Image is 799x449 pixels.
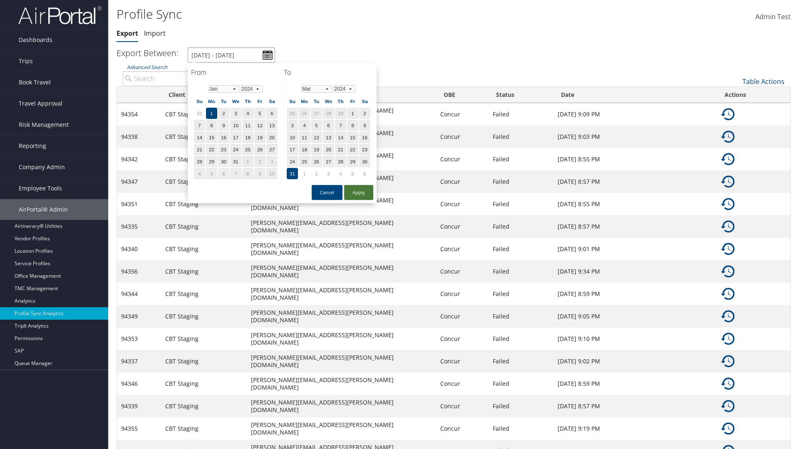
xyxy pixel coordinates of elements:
[266,96,278,107] th: Sa
[436,148,489,170] td: Concur
[266,132,278,143] td: 20
[266,108,278,119] td: 6
[436,283,489,305] td: Concur
[254,132,266,143] td: 19
[161,238,246,260] td: CBT Staging
[721,242,734,256] img: ta-history.png
[123,71,279,86] input: Advanced Search
[161,350,246,373] td: CBT Staging
[161,260,246,283] td: CBT Staging
[436,417,489,440] td: Concur
[721,200,734,207] a: Details
[299,108,310,119] td: 26
[218,96,229,107] th: Tu
[553,103,717,126] td: [DATE] 9:09 PM
[553,305,717,328] td: [DATE] 9:05 PM
[19,30,52,50] span: Dashboards
[312,185,342,200] button: Cancel
[299,168,310,179] td: 1
[194,168,205,179] td: 4
[323,144,334,155] td: 20
[242,120,253,131] td: 11
[553,193,717,215] td: [DATE] 8:55 PM
[287,156,298,167] td: 24
[721,422,734,435] img: ta-history.png
[19,136,46,156] span: Reporting
[436,87,489,103] th: OBE: activate to sort column ascending
[247,305,437,328] td: [PERSON_NAME][EMAIL_ADDRESS][PERSON_NAME][DOMAIN_NAME]
[266,120,278,131] td: 13
[553,283,717,305] td: [DATE] 8:59 PM
[218,132,229,143] td: 16
[117,283,161,305] td: 94344
[218,156,229,167] td: 30
[230,168,241,179] td: 7
[553,170,717,193] td: [DATE] 8:57 PM
[359,156,370,167] td: 30
[489,148,553,170] td: Failed
[161,87,246,103] th: Client: activate to sort column ascending
[721,267,734,275] a: Details
[347,132,358,143] td: 15
[489,193,553,215] td: Failed
[721,357,734,365] a: Details
[299,156,310,167] td: 25
[553,417,717,440] td: [DATE] 9:19 PM
[436,350,489,373] td: Concur
[117,395,161,417] td: 94339
[436,328,489,350] td: Concur
[247,215,437,238] td: [PERSON_NAME][EMAIL_ADDRESS][PERSON_NAME][DOMAIN_NAME]
[242,144,253,155] td: 25
[347,120,358,131] td: 8
[359,144,370,155] td: 23
[436,395,489,417] td: Concur
[218,108,229,119] td: 2
[117,260,161,283] td: 94356
[311,144,322,155] td: 19
[721,132,734,140] a: Details
[266,144,278,155] td: 27
[323,96,334,107] th: We
[18,5,102,25] img: airportal-logo.png
[117,373,161,395] td: 94346
[242,108,253,119] td: 4
[553,328,717,350] td: [DATE] 9:10 PM
[347,168,358,179] td: 5
[117,5,566,23] h1: Profile Sync
[161,193,246,215] td: CBT Staging
[194,120,205,131] td: 7
[242,168,253,179] td: 8
[721,177,734,185] a: Details
[489,103,553,126] td: Failed
[230,156,241,167] td: 31
[717,87,790,103] th: Actions
[254,168,266,179] td: 9
[247,193,437,215] td: [PERSON_NAME][EMAIL_ADDRESS][PERSON_NAME][DOMAIN_NAME]
[206,132,217,143] td: 15
[489,170,553,193] td: Failed
[721,424,734,432] a: Details
[721,197,734,211] img: ta-history.png
[323,156,334,167] td: 27
[335,120,346,131] td: 7
[117,148,161,170] td: 94342
[117,29,138,38] a: Export
[254,144,266,155] td: 26
[247,238,437,260] td: [PERSON_NAME][EMAIL_ADDRESS][PERSON_NAME][DOMAIN_NAME]
[230,96,241,107] th: We
[254,156,266,167] td: 2
[553,260,717,283] td: [DATE] 9:34 PM
[344,185,373,200] button: Apply
[335,96,346,107] th: Th
[19,51,33,72] span: Trips
[489,260,553,283] td: Failed
[161,305,246,328] td: CBT Staging
[347,96,358,107] th: Fr
[206,144,217,155] td: 22
[721,110,734,118] a: Details
[489,238,553,260] td: Failed
[335,168,346,179] td: 4
[553,395,717,417] td: [DATE] 8:57 PM
[436,215,489,238] td: Concur
[311,132,322,143] td: 12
